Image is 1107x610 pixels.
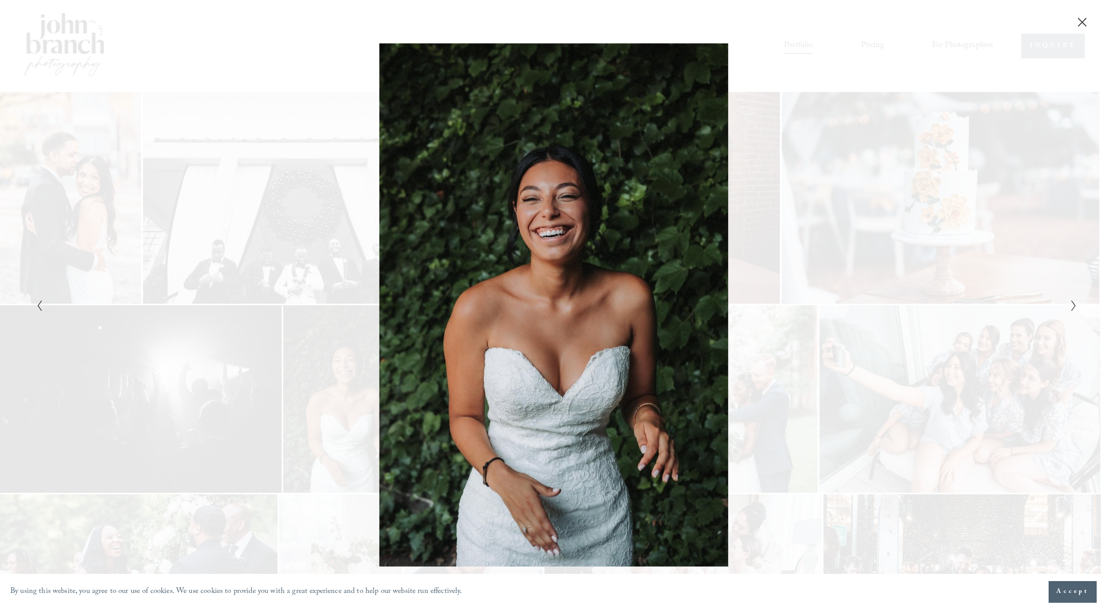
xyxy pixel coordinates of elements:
[10,585,463,600] p: By using this website, you agree to our use of cookies. We use cookies to provide you with a grea...
[1049,581,1097,603] button: Accept
[1074,17,1090,28] button: Close
[33,299,40,311] button: Previous Slide
[1067,299,1074,311] button: Next Slide
[1056,587,1089,597] span: Accept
